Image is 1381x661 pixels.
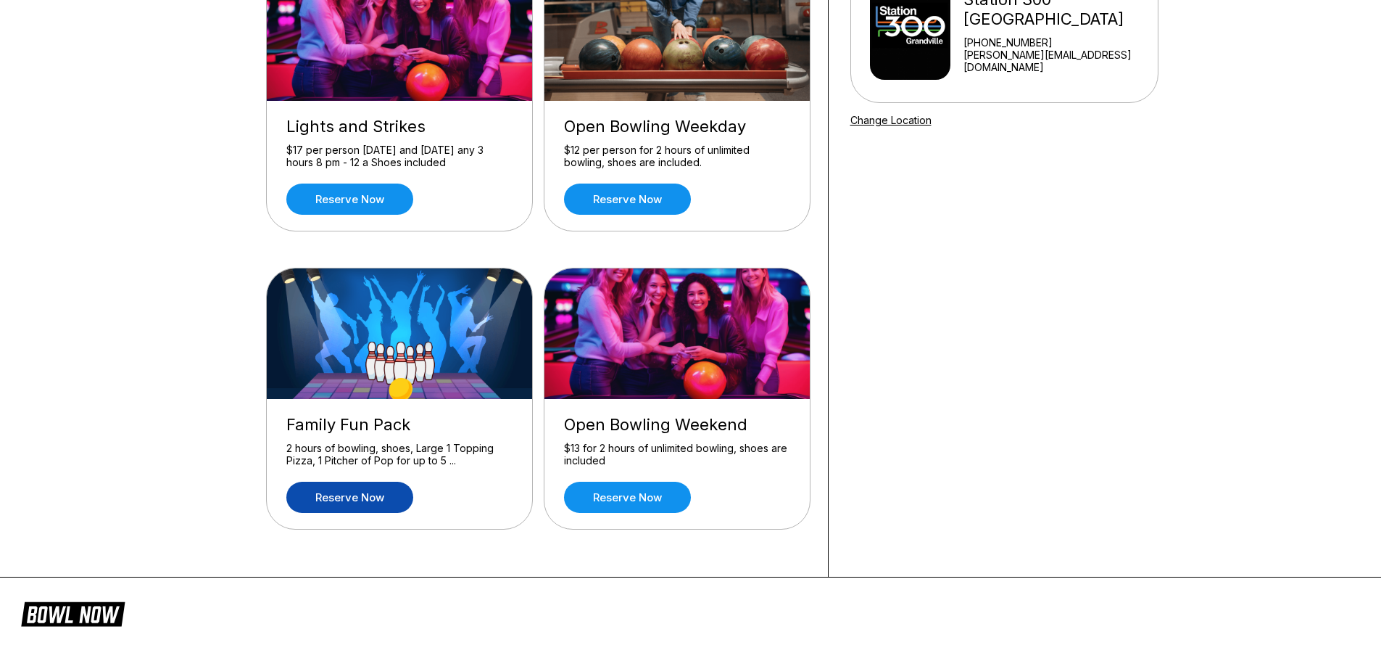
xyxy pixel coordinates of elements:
[564,442,790,467] div: $13 for 2 hours of unlimited bowling, shoes are included
[286,415,513,435] div: Family Fun Pack
[267,268,534,399] img: Family Fun Pack
[286,144,513,169] div: $17 per person [DATE] and [DATE] any 3 hours 8 pm - 12 a Shoes included
[564,184,691,215] a: Reserve now
[564,117,790,136] div: Open Bowling Weekday
[963,49,1151,73] a: [PERSON_NAME][EMAIL_ADDRESS][DOMAIN_NAME]
[286,184,413,215] a: Reserve now
[850,114,932,126] a: Change Location
[564,415,790,435] div: Open Bowling Weekend
[286,117,513,136] div: Lights and Strikes
[544,268,811,399] img: Open Bowling Weekend
[286,442,513,467] div: 2 hours of bowling, shoes, Large 1 Topping Pizza, 1 Pitcher of Pop for up to 5 ...
[564,144,790,169] div: $12 per person for 2 hours of unlimited bowling, shoes are included.
[564,482,691,513] a: Reserve now
[963,36,1151,49] div: [PHONE_NUMBER]
[286,482,413,513] a: Reserve now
